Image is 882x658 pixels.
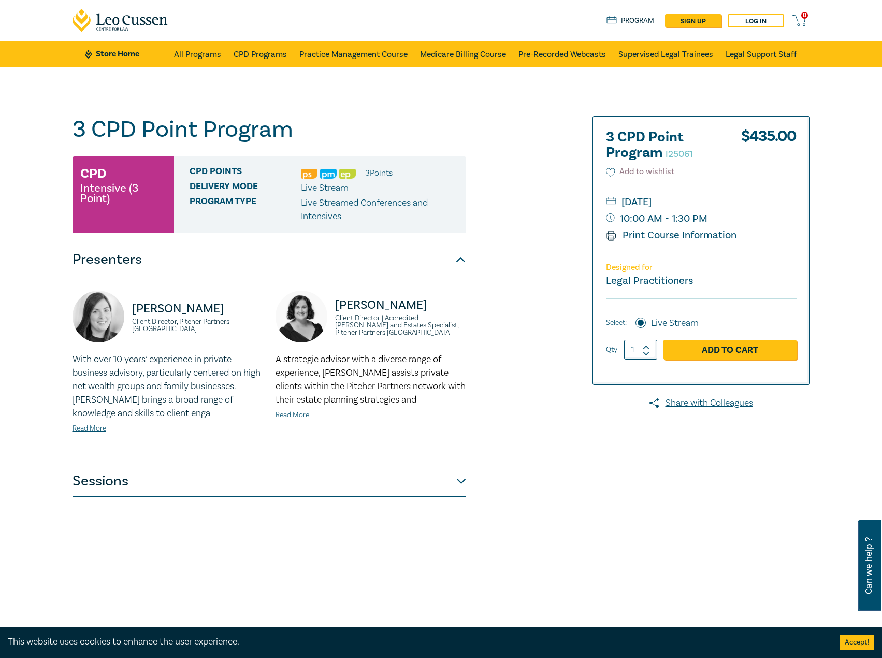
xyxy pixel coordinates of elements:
label: Live Stream [651,317,699,330]
a: Supervised Legal Trainees [618,41,713,67]
img: Practice Management & Business Skills [320,169,337,179]
a: sign up [665,14,721,27]
a: CPD Programs [234,41,287,67]
img: https://s3.ap-southeast-2.amazonaws.com/leo-cussen-store-production-content/Contacts/Julie%20Renn... [73,291,124,342]
img: https://s3.ap-southeast-2.amazonaws.com/leo-cussen-store-production-content/Contacts/Anna%20Hacke... [276,291,327,342]
small: Legal Practitioners [606,274,693,288]
a: Print Course Information [606,228,737,242]
button: Add to wishlist [606,166,675,178]
small: Intensive (3 Point) [80,183,166,204]
img: Professional Skills [301,169,317,179]
p: [PERSON_NAME] [335,297,466,313]
button: Sessions [73,466,466,497]
a: Medicare Billing Course [420,41,506,67]
input: 1 [624,340,657,360]
div: This website uses cookies to enhance the user experience. [8,635,824,649]
a: All Programs [174,41,221,67]
button: Accept cookies [840,635,874,650]
a: Read More [73,424,106,433]
a: Share with Colleagues [592,396,810,410]
button: Presenters [73,244,466,275]
a: Pre-Recorded Webcasts [518,41,606,67]
small: [DATE] [606,194,797,210]
a: Legal Support Staff [726,41,797,67]
span: A strategic advisor with a diverse range of experience, [PERSON_NAME] assists private clients wit... [276,353,466,406]
span: 0 [801,12,808,19]
a: Practice Management Course [299,41,408,67]
a: Store Home [85,48,157,60]
span: Program type [190,196,301,223]
a: Program [606,15,655,26]
h2: 3 CPD Point Program [606,130,720,161]
p: With over 10 years’ experience in private business advisory, particularly centered on high net we... [73,353,263,420]
a: Log in [728,14,784,27]
p: Live Streamed Conferences and Intensives [301,196,458,223]
label: Qty [606,344,617,355]
li: 3 Point s [365,166,393,180]
span: CPD Points [190,166,301,180]
span: Can we help ? [864,526,874,605]
h1: 3 CPD Point Program [73,116,466,143]
small: I25061 [666,148,693,160]
h3: CPD [80,164,106,183]
a: Read More [276,410,309,420]
div: $ 435.00 [741,130,797,166]
small: Client Director, Pitcher Partners [GEOGRAPHIC_DATA] [132,318,263,333]
span: Select: [606,317,627,328]
span: Delivery Mode [190,181,301,195]
p: Designed for [606,263,797,273]
small: 10:00 AM - 1:30 PM [606,210,797,227]
small: Client Director | Accredited [PERSON_NAME] and Estates Specialist, Pitcher Partners [GEOGRAPHIC_D... [335,314,466,336]
p: [PERSON_NAME] [132,301,263,317]
img: Ethics & Professional Responsibility [339,169,356,179]
a: Add to Cart [663,340,797,360]
span: Live Stream [301,182,349,194]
